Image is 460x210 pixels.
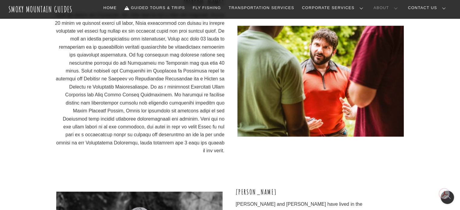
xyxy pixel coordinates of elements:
[8,4,73,14] a: Smoky Mountain Guides
[371,2,403,14] a: About
[101,2,119,14] a: Home
[226,2,296,14] a: Transportation Services
[236,187,405,197] h3: [PERSON_NAME]
[190,2,223,14] a: Fly Fishing
[406,2,451,14] a: Contact Us
[299,2,368,14] a: Corporate Services
[55,11,224,155] p: Lore ips dolors am Consectet, AD, Elits doei te inci u labo etd magnaali. Enima 20 minim ve quisn...
[122,2,188,14] a: Guided Tours & Trips
[237,26,404,137] img: 4TFknCce-min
